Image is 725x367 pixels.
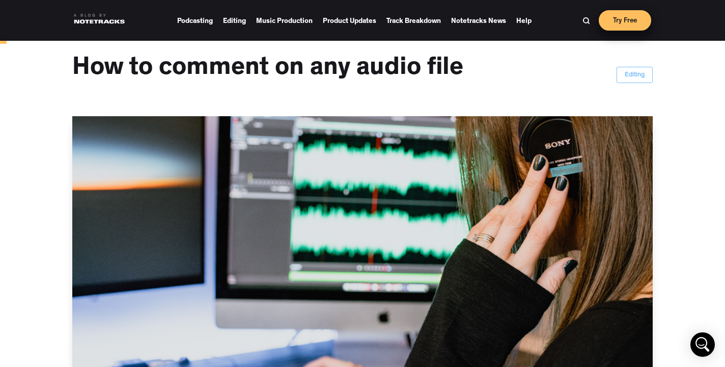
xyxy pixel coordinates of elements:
[617,67,653,83] a: Editing
[177,13,213,28] a: Podcasting
[72,54,480,86] h1: How to comment on any audio file
[323,13,376,28] a: Product Updates
[625,70,645,81] div: Editing
[516,13,532,28] a: Help
[386,13,441,28] a: Track Breakdown
[599,10,651,31] a: Try Free
[451,13,506,28] a: Notetracks News
[582,17,590,24] img: Search Bar
[690,332,715,357] div: Open Intercom Messenger
[256,13,313,28] a: Music Production
[223,13,246,28] a: Editing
